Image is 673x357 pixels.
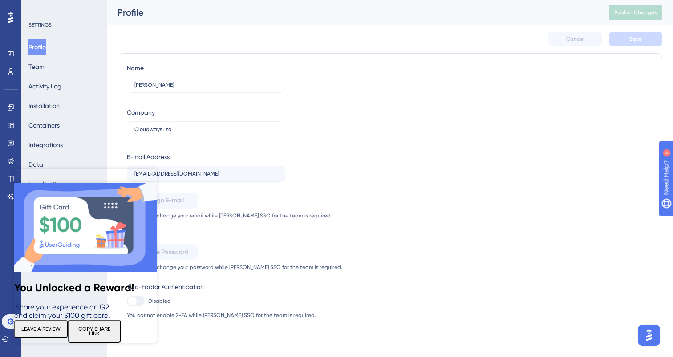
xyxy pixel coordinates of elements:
[127,244,198,260] button: Change Password
[127,281,342,292] div: Two-Factor Authentication
[28,137,63,153] button: Integrations
[636,322,662,349] iframe: UserGuiding AI Assistant Launcher
[134,126,278,132] input: Company Name
[548,32,602,46] button: Cancel
[629,36,642,43] span: Save
[53,151,107,174] button: COPY SHARE LINK
[127,63,144,73] div: Name
[127,107,155,118] div: Company
[28,59,45,75] button: Team
[148,297,171,305] span: Disabled
[134,171,278,177] input: E-mail Address
[141,195,184,206] span: Change E-mail
[127,230,342,241] div: Password
[28,78,61,94] button: Activity Log
[134,82,278,88] input: Name Surname
[127,152,170,162] div: E-mail Address
[28,39,46,55] button: Profile
[127,193,198,209] button: Change E-mail
[127,312,342,319] span: You cannot enable 2-FA while [PERSON_NAME] SSO for the team is required.
[566,36,584,43] span: Cancel
[28,117,60,133] button: Containers
[28,156,43,172] button: Data
[62,4,65,12] div: 6
[28,98,60,114] button: Installation
[1,134,95,142] span: Share your experience on G2
[127,264,342,271] span: You cannot change your password while [PERSON_NAME] SSO for the team is required.
[614,9,657,16] span: Publish Changes
[28,21,101,28] div: SETTINGS
[609,32,662,46] button: Save
[118,6,587,19] div: Profile
[609,5,662,20] button: Publish Changes
[21,2,56,13] span: Need Help?
[137,247,189,257] span: Change Password
[127,212,342,219] span: You cannot change your email while [PERSON_NAME] SSO for the team is required.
